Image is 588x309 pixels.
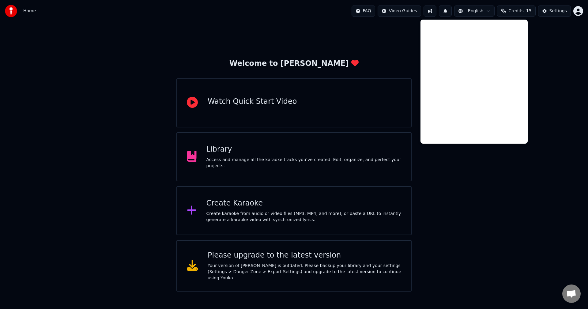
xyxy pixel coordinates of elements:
[526,8,532,14] span: 15
[508,8,523,14] span: Credits
[208,97,297,107] div: Watch Quick Start Video
[538,6,571,17] button: Settings
[229,59,359,69] div: Welcome to [PERSON_NAME]
[206,198,401,208] div: Create Karaoke
[23,8,36,14] span: Home
[497,6,535,17] button: Credits15
[549,8,567,14] div: Settings
[5,5,17,17] img: youka
[206,157,401,169] div: Access and manage all the karaoke tracks you’ve created. Edit, organize, and perfect your projects.
[352,6,375,17] button: FAQ
[208,251,401,260] div: Please upgrade to the latest version
[206,211,401,223] div: Create karaoke from audio or video files (MP3, MP4, and more), or paste a URL to instantly genera...
[378,6,421,17] button: Video Guides
[208,263,401,281] div: Your version of [PERSON_NAME] is outdated. Please backup your library and your settings (Settings...
[562,285,581,303] a: Open chat
[206,145,401,154] div: Library
[23,8,36,14] nav: breadcrumb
